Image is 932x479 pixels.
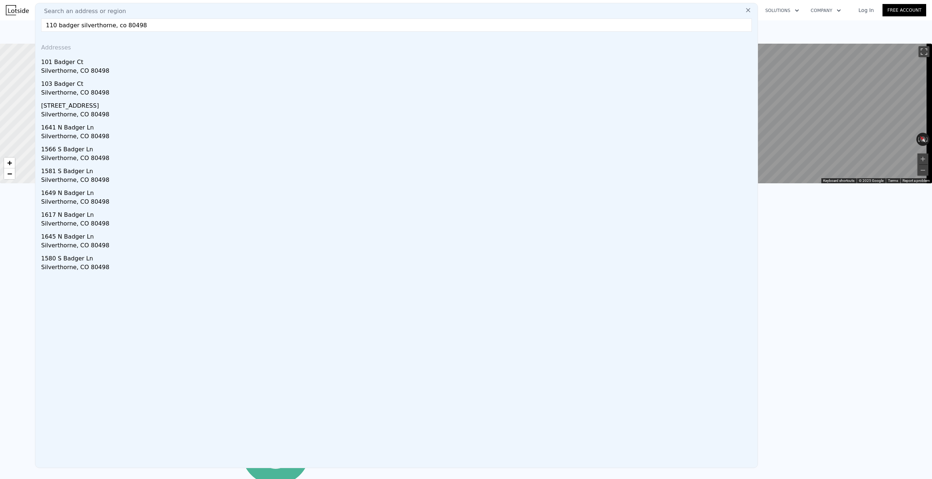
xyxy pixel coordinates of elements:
[4,168,15,179] a: Zoom out
[41,186,755,197] div: 1649 N Badger Ln
[7,169,12,178] span: −
[917,165,928,176] button: Zoom out
[41,77,755,88] div: 103 Badger Ct
[41,67,755,77] div: Silverthorne, CO 80498
[41,99,755,110] div: [STREET_ADDRESS]
[41,176,755,186] div: Silverthorne, CO 80498
[916,133,920,146] button: Rotate counterclockwise
[41,88,755,99] div: Silverthorne, CO 80498
[903,179,930,183] a: Report a problem
[41,110,755,120] div: Silverthorne, CO 80498
[888,179,898,183] a: Terms (opens in new tab)
[41,219,755,229] div: Silverthorne, CO 80498
[41,263,755,273] div: Silverthorne, CO 80498
[41,132,755,142] div: Silverthorne, CO 80498
[41,55,755,67] div: 101 Badger Ct
[882,4,926,16] a: Free Account
[805,4,847,17] button: Company
[850,7,882,14] a: Log In
[41,241,755,251] div: Silverthorne, CO 80498
[759,4,805,17] button: Solutions
[926,133,930,146] button: Rotate clockwise
[7,158,12,167] span: +
[41,154,755,164] div: Silverthorne, CO 80498
[38,37,755,55] div: Addresses
[41,208,755,219] div: 1617 N Badger Ln
[41,251,755,263] div: 1580 S Badger Ln
[6,5,29,15] img: Lotside
[41,229,755,241] div: 1645 N Badger Ln
[917,153,928,164] button: Zoom in
[4,157,15,168] a: Zoom in
[41,19,752,32] input: Enter an address, city, region, neighborhood or zip code
[41,142,755,154] div: 1566 S Badger Ln
[859,179,884,183] span: © 2025 Google
[41,197,755,208] div: Silverthorne, CO 80498
[917,132,929,146] button: Reset the view
[41,120,755,132] div: 1641 N Badger Ln
[823,178,854,183] button: Keyboard shortcuts
[41,164,755,176] div: 1581 S Badger Ln
[919,46,929,57] button: Toggle fullscreen view
[38,7,126,16] span: Search an address or region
